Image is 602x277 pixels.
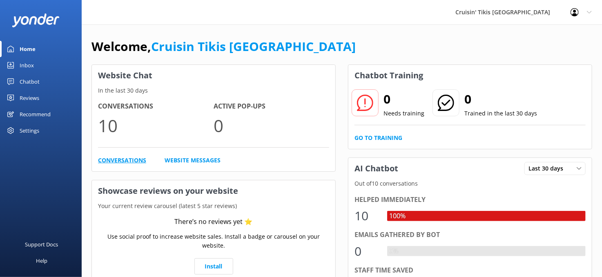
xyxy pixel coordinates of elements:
div: Reviews [20,90,39,106]
div: Staff time saved [355,265,586,276]
h2: 0 [464,89,537,109]
p: Trained in the last 30 days [464,109,537,118]
div: Support Docs [25,236,58,253]
div: Helped immediately [355,195,586,205]
p: 0 [214,112,329,139]
div: Settings [20,122,39,139]
div: Recommend [20,106,51,122]
h3: Showcase reviews on your website [92,180,335,202]
a: Website Messages [165,156,221,165]
a: Install [194,258,233,275]
span: Last 30 days [528,164,568,173]
a: Cruisin Tikis [GEOGRAPHIC_DATA] [151,38,356,55]
h2: 0 [383,89,424,109]
div: There’s no reviews yet ⭐ [175,217,253,227]
a: Go to Training [355,133,402,142]
h4: Conversations [98,101,214,112]
a: Conversations [98,156,146,165]
div: 0% [387,246,400,257]
h3: AI Chatbot [348,158,404,179]
h3: Chatbot Training [348,65,429,86]
p: Out of 10 conversations [348,179,592,188]
h4: Active Pop-ups [214,101,329,112]
div: Home [20,41,36,57]
p: Needs training [383,109,424,118]
div: 100% [387,211,408,222]
p: In the last 30 days [92,86,335,95]
div: 0 [355,242,379,261]
p: Use social proof to increase website sales. Install a badge or carousel on your website. [98,232,329,250]
img: yonder-white-logo.png [12,13,59,27]
div: Inbox [20,57,34,73]
div: 10 [355,206,379,226]
div: Chatbot [20,73,40,90]
div: Help [36,253,47,269]
p: Your current review carousel (latest 5 star reviews) [92,202,335,211]
h3: Website Chat [92,65,335,86]
p: 10 [98,112,214,139]
h1: Welcome, [91,37,356,56]
div: Emails gathered by bot [355,230,586,240]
